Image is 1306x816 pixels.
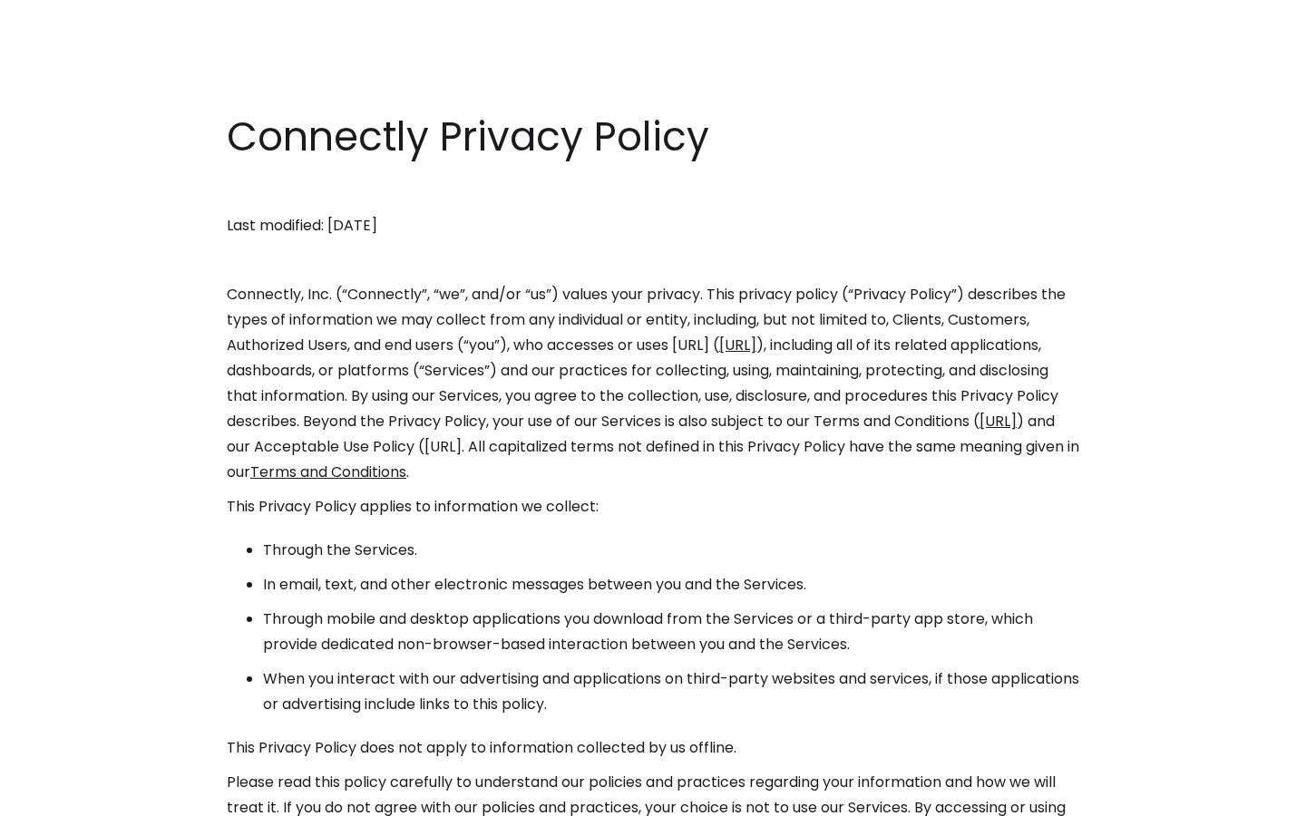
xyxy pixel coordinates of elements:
[227,179,1079,204] p: ‍
[36,784,109,810] ul: Language list
[263,538,1079,563] li: Through the Services.
[227,109,1079,165] h1: Connectly Privacy Policy
[263,572,1079,597] li: In email, text, and other electronic messages between you and the Services.
[227,282,1079,485] p: Connectly, Inc. (“Connectly”, “we”, and/or “us”) values your privacy. This privacy policy (“Priva...
[227,494,1079,520] p: This Privacy Policy applies to information we collect:
[263,607,1079,657] li: Through mobile and desktop applications you download from the Services or a third-party app store...
[263,666,1079,717] li: When you interact with our advertising and applications on third-party websites and services, if ...
[719,335,756,355] a: [URL]
[18,782,109,810] aside: Language selected: English
[979,411,1017,432] a: [URL]
[250,461,406,482] a: Terms and Conditions
[227,248,1079,273] p: ‍
[227,213,1079,238] p: Last modified: [DATE]
[227,735,1079,761] p: This Privacy Policy does not apply to information collected by us offline.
